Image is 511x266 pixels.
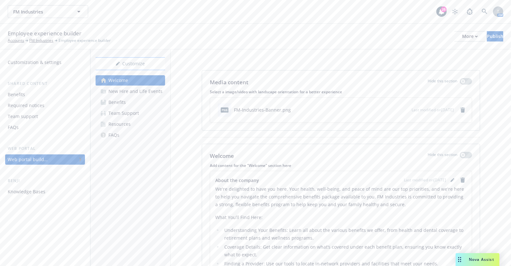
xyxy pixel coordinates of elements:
a: remove [459,176,467,184]
a: editPencil [449,176,456,184]
div: Publish [487,32,503,41]
p: Hide this section [428,78,457,87]
p: Hide this section [428,152,457,160]
span: png [221,107,228,112]
a: FAQs [5,122,85,133]
div: Resources [108,119,131,129]
button: Publish [487,31,503,41]
a: Web portal builder [5,154,85,165]
div: FAQs [108,130,119,140]
a: Welcome [96,75,165,86]
a: Stop snowing [449,5,461,18]
span: Nova Assist [469,257,494,262]
div: FAQs [8,122,19,133]
a: Benefits [96,97,165,107]
span: Last modified on [DATE] [412,107,454,113]
p: Select a image/video with landscape orientation for a better experience [210,89,472,95]
div: 26 [441,6,447,12]
div: Team support [8,111,38,122]
div: Team Support [108,108,139,118]
p: Add content for the "Welcome" section here [210,163,472,168]
span: FM Industries [13,8,69,15]
div: Benefits [108,97,126,107]
div: Benefits [8,89,25,100]
p: What You’ll Find Here: [215,214,467,221]
p: We're delighted to have you here. Your health, well-being, and peace of mind are our top prioriti... [215,185,467,208]
div: Required notices [8,100,44,111]
div: FM-Industries-Banner.png [234,106,291,113]
div: Customization & settings [8,57,61,68]
a: Team Support [96,108,165,118]
a: Benefits [5,89,85,100]
button: FM Industries [8,5,88,18]
div: Web portal builder [8,154,48,165]
button: Customize [96,57,165,70]
a: Report a Bug [463,5,476,18]
p: Media content [210,78,248,87]
a: Team support [5,111,85,122]
div: Web portal [5,145,85,152]
div: More [462,32,478,41]
div: Benji [5,178,85,184]
a: Required notices [5,100,85,111]
li: Coverage Details: Get clear information on what’s covered under each benefit plan, ensuring you k... [222,243,467,259]
a: remove [459,106,467,114]
a: Resources [96,119,165,129]
div: Shared content [5,80,85,87]
button: preview file [403,106,409,113]
a: Customization & settings [5,57,85,68]
li: Understanding Your Benefits: Learn all about the various benefits we offer, from health and denta... [222,226,467,242]
div: Drag to move [456,253,464,266]
span: Last modified on [DATE] [404,177,446,183]
a: New Hire and Life Events [96,86,165,96]
a: FM Industries [29,38,53,43]
a: Knowledge Bases [5,187,85,197]
span: Employee experience builder [59,38,111,43]
span: Employee experience builder [8,29,81,38]
div: Knowledge Bases [8,187,45,197]
button: download file [393,106,398,113]
p: Welcome [210,152,234,160]
div: Welcome [108,75,128,86]
button: More [454,31,486,41]
button: Nova Assist [456,253,499,266]
a: Accounts [8,38,24,43]
a: Search [478,5,491,18]
a: FAQs [96,130,165,140]
div: New Hire and Life Events [108,86,163,96]
span: About the company [215,177,259,184]
div: Customize [96,58,165,70]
